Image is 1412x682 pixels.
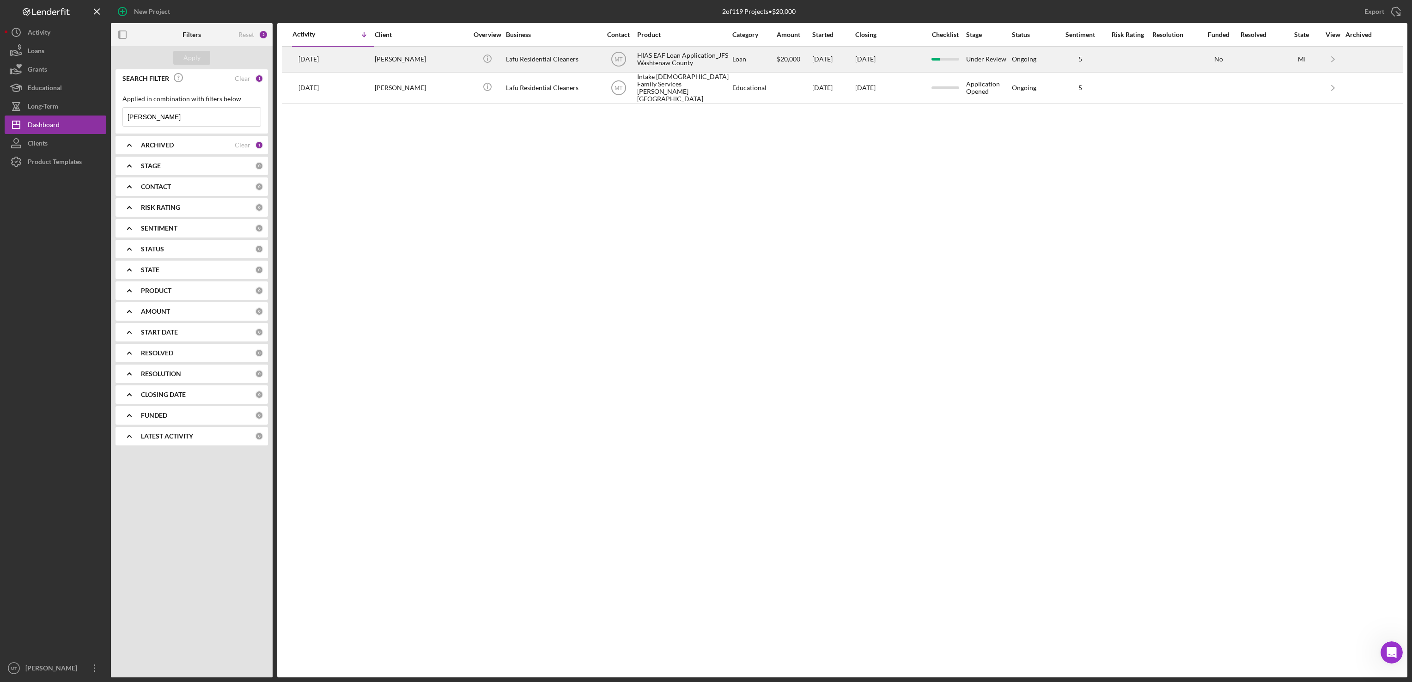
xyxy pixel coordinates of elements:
div: Educational [732,73,775,103]
span: Thank you for sharing the screenshot. Let me discuss internally about this and will keep you posted. [41,146,366,154]
div: Recent messageProfile image for ChristinaThank you for sharing the screenshot. Let me discuss int... [9,124,176,173]
div: Reset [238,31,254,38]
b: FUNDED [141,412,167,419]
button: Loans [5,42,106,60]
div: MI [1283,55,1320,63]
div: Risk Rating [1105,31,1151,38]
div: 1 [255,74,263,83]
div: Contact [601,31,636,38]
time: 2025-05-20 15:30 [298,55,319,63]
b: RESOLVED [141,349,173,357]
div: Client [375,31,467,38]
div: 0 [255,328,263,336]
div: [PERSON_NAME] [41,155,95,165]
img: Profile image for Christina [19,146,37,164]
b: STATE [141,266,159,274]
button: Activity [5,23,106,42]
div: New Project [134,2,170,21]
button: Long-Term [5,97,106,116]
div: [PERSON_NAME] [375,47,467,72]
div: 0 [255,162,263,170]
div: Overview [470,31,505,38]
time: [DATE] [855,55,876,63]
div: Category [732,31,775,38]
div: 0 [255,390,263,399]
time: 2025-05-20 13:53 [298,84,319,91]
div: Product [637,31,730,38]
div: Product Templates [28,152,82,173]
button: Apply [173,51,210,65]
div: Long-Term [28,97,58,118]
img: Profile image for Christina [134,15,152,33]
div: Pipeline and Forecast View [13,221,171,238]
div: Funded [1198,31,1239,38]
div: Dashboard [28,116,60,136]
button: Educational [5,79,106,97]
div: Checklist [926,31,965,38]
div: 0 [255,266,263,274]
div: 2 [259,30,268,39]
div: 0 [255,224,263,232]
span: Help [146,311,161,318]
iframe: Intercom live chat [1381,641,1403,664]
div: Clients [28,134,48,155]
div: 0 [255,411,263,420]
b: START DATE [141,329,178,336]
div: Status [1012,31,1056,38]
div: Under Review [966,47,1010,72]
div: 0 [255,245,263,253]
div: 0 [255,370,263,378]
button: MT[PERSON_NAME] [5,659,106,677]
text: MT [11,666,17,671]
b: ARCHIVED [141,141,174,149]
div: 0 [255,183,263,191]
div: [DATE] [812,73,854,103]
div: Sentiment [1057,31,1103,38]
button: Messages [61,288,123,325]
div: State [1283,31,1320,38]
b: LATEST ACTIVITY [141,432,193,440]
div: [PERSON_NAME] [23,659,83,680]
div: [PERSON_NAME] [375,73,467,103]
p: How can we help? [18,97,166,113]
div: Loans [28,42,44,62]
button: Export [1355,2,1407,21]
button: New Project [111,2,179,21]
div: Recent message [19,132,166,142]
b: SEARCH FILTER [122,75,169,82]
b: SENTIMENT [141,225,177,232]
div: 0 [255,307,263,316]
button: Product Templates [5,152,106,171]
div: Profile image for ChristinaThank you for sharing the screenshot. Let me discuss internally about ... [10,138,175,172]
div: No [1198,55,1239,63]
div: 5 [1057,55,1103,63]
div: Activity [292,30,333,38]
b: Filters [183,31,201,38]
b: RESOLUTION [141,370,181,378]
div: Archive a Project [19,242,155,251]
div: Educational [28,79,62,99]
b: STATUS [141,245,164,253]
time: [DATE] [855,84,876,91]
div: Resolution [1152,31,1197,38]
div: Grants [28,60,47,81]
button: Grants [5,60,106,79]
div: Lafu Residential Cleaners [506,47,598,72]
div: - [1198,84,1239,91]
div: Business [506,31,598,38]
div: HIAS EAF Loan Application_JFS Washtenaw County [637,47,730,72]
b: AMOUNT [141,308,170,315]
b: PRODUCT [141,287,171,294]
div: 0 [255,203,263,212]
button: Dashboard [5,116,106,134]
div: Pipeline and Forecast View [19,225,155,234]
div: Resolved [1241,31,1282,38]
div: Ongoing [1012,55,1036,63]
div: Update Permissions Settings [13,204,171,221]
div: Closing [855,31,925,38]
text: MT [615,56,623,63]
div: Loan [732,47,775,72]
